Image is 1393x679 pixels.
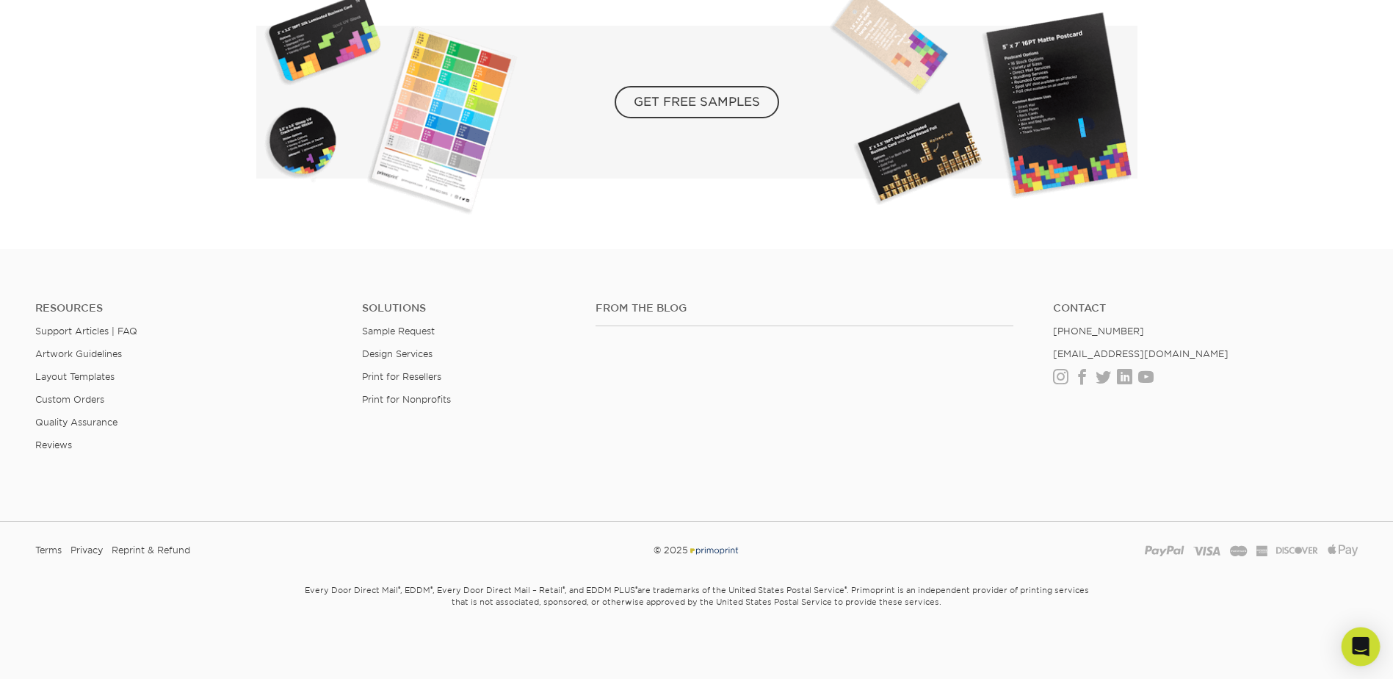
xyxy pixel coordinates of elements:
[35,348,122,359] a: Artwork Guidelines
[362,394,451,405] a: Print for Nonprofits
[35,326,137,337] a: Support Articles | FAQ
[635,585,637,592] sup: ®
[35,539,62,561] a: Terms
[35,417,117,428] a: Quality Assurance
[70,539,103,561] a: Privacy
[615,86,779,118] span: GET FREE SAMPLES
[1053,326,1144,337] a: [PHONE_NUMBER]
[35,371,115,382] a: Layout Templates
[267,579,1126,644] small: Every Door Direct Mail , EDDM , Every Door Direct Mail – Retail , and EDDM PLUS are trademarks of...
[596,302,1013,315] h4: From the Blog
[472,539,920,561] div: © 2025
[112,539,190,561] a: Reprint & Refund
[35,394,104,405] a: Custom Orders
[362,348,433,359] a: Design Services
[398,585,400,592] sup: ®
[430,585,433,592] sup: ®
[362,326,435,337] a: Sample Request
[256,26,1137,179] a: GET FREE SAMPLES
[562,585,565,592] sup: ®
[362,371,441,382] a: Print for Resellers
[35,439,72,450] a: Reviews
[688,545,739,556] img: Primoprint
[1053,302,1358,315] a: Contact
[844,585,847,592] sup: ®
[35,302,340,315] h4: Resources
[1053,348,1229,359] a: [EMAIL_ADDRESS][DOMAIN_NAME]
[362,302,574,315] h4: Solutions
[1342,628,1381,667] div: Open Intercom Messenger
